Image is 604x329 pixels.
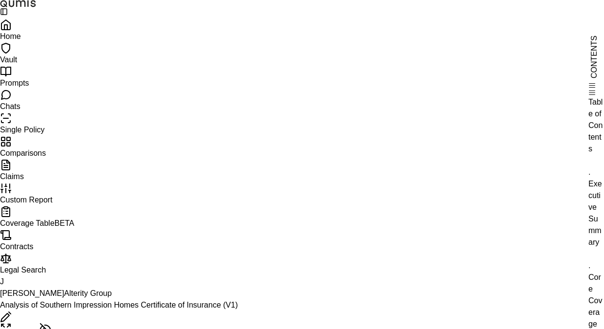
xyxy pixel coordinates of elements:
[55,219,75,227] span: BETA
[64,289,112,297] span: Alterity Group
[588,36,600,78] span: CONTENTS
[588,98,603,153] span: Table of Contents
